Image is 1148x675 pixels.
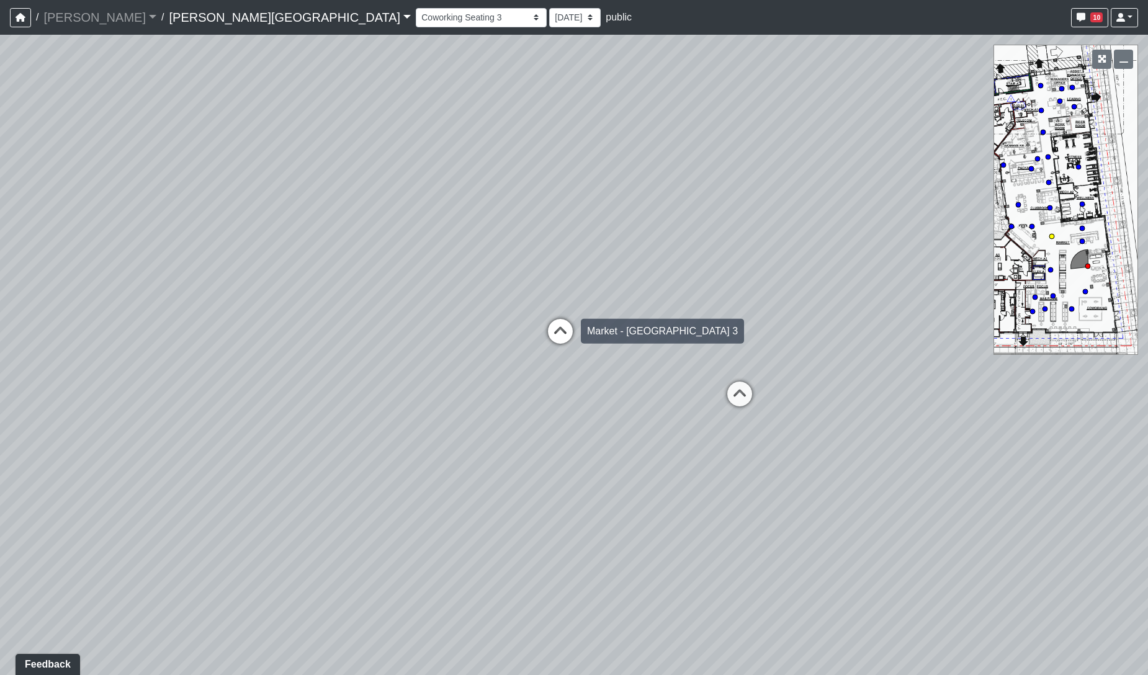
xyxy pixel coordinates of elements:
[9,650,83,675] iframe: Ybug feedback widget
[31,5,43,30] span: /
[43,5,156,30] a: [PERSON_NAME]
[606,12,632,22] span: public
[1071,8,1108,27] button: 10
[581,319,744,344] div: Market - [GEOGRAPHIC_DATA] 3
[156,5,169,30] span: /
[169,5,411,30] a: [PERSON_NAME][GEOGRAPHIC_DATA]
[1090,12,1103,22] span: 10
